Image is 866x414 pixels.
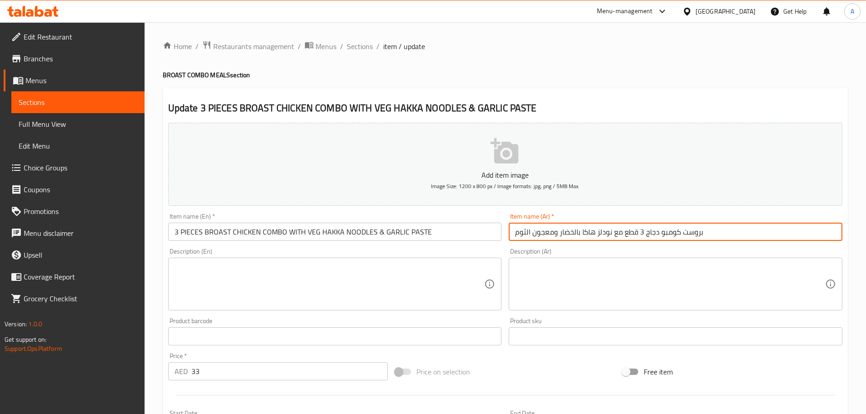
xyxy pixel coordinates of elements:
[597,6,653,17] div: Menu-management
[347,41,373,52] a: Sections
[696,6,756,16] div: [GEOGRAPHIC_DATA]
[11,113,145,135] a: Full Menu View
[851,6,854,16] span: A
[28,318,42,330] span: 1.0.0
[4,222,145,244] a: Menu disclaimer
[315,41,336,52] span: Menus
[4,200,145,222] a: Promotions
[24,206,137,217] span: Promotions
[182,170,828,180] p: Add item image
[5,318,27,330] span: Version:
[24,228,137,239] span: Menu disclaimer
[4,266,145,288] a: Coverage Report
[4,26,145,48] a: Edit Restaurant
[168,223,502,241] input: Enter name En
[168,123,842,206] button: Add item imageImage Size: 1200 x 800 px / Image formats: jpg, png / 5MB Max.
[163,41,192,52] a: Home
[202,40,294,52] a: Restaurants management
[163,40,848,52] nav: breadcrumb
[25,75,137,86] span: Menus
[340,41,343,52] li: /
[4,70,145,91] a: Menus
[24,162,137,173] span: Choice Groups
[416,366,470,377] span: Price on selection
[195,41,199,52] li: /
[4,288,145,309] a: Grocery Checklist
[383,41,425,52] span: item / update
[11,135,145,157] a: Edit Menu
[19,97,137,108] span: Sections
[431,181,580,191] span: Image Size: 1200 x 800 px / Image formats: jpg, png / 5MB Max.
[163,70,848,80] h4: BROAST COMBO MEALS section
[298,41,301,52] li: /
[5,343,62,354] a: Support.OpsPlatform
[376,41,380,52] li: /
[305,40,336,52] a: Menus
[11,91,145,113] a: Sections
[644,366,673,377] span: Free item
[24,249,137,260] span: Upsell
[24,184,137,195] span: Coupons
[24,31,137,42] span: Edit Restaurant
[509,327,842,345] input: Please enter product sku
[4,157,145,179] a: Choice Groups
[4,179,145,200] a: Coupons
[191,362,388,380] input: Please enter price
[509,223,842,241] input: Enter name Ar
[24,271,137,282] span: Coverage Report
[19,119,137,130] span: Full Menu View
[4,244,145,266] a: Upsell
[168,101,842,115] h2: Update 3 PIECES BROAST CHICKEN COMBO WITH VEG HAKKA NOODLES & GARLIC PASTE
[4,48,145,70] a: Branches
[5,334,46,345] span: Get support on:
[24,53,137,64] span: Branches
[175,366,188,377] p: AED
[213,41,294,52] span: Restaurants management
[24,293,137,304] span: Grocery Checklist
[168,327,502,345] input: Please enter product barcode
[19,140,137,151] span: Edit Menu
